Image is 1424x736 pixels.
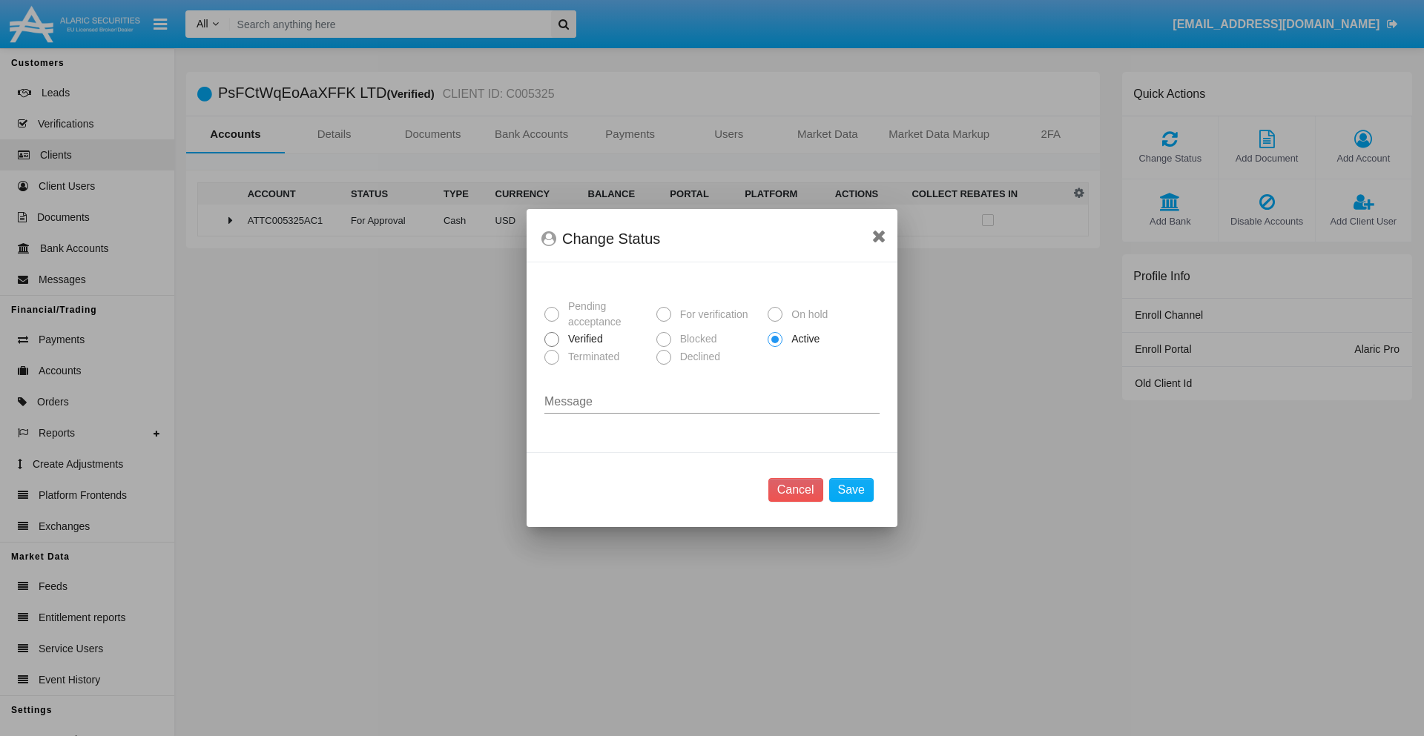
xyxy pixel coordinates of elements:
span: Blocked [671,331,721,347]
button: Cancel [768,478,823,502]
span: For verification [671,307,752,322]
span: On hold [782,307,831,322]
span: Terminated [559,349,623,365]
span: Verified [559,331,607,347]
span: Active [782,331,823,347]
span: Declined [671,349,724,365]
button: Save [829,478,874,502]
div: Change Status [541,227,883,251]
span: Pending acceptance [559,299,650,330]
